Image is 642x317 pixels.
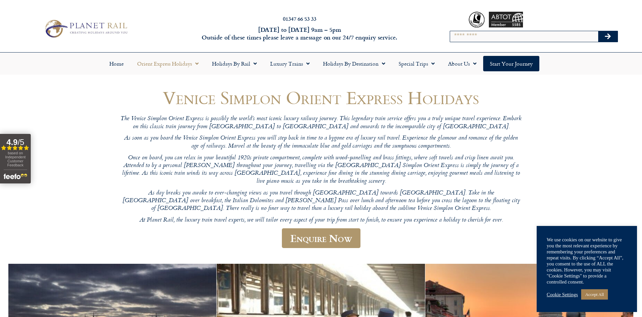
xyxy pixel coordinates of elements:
a: Start your Journey [483,56,539,71]
button: Search [598,31,618,42]
p: At Planet Rail, the luxury train travel experts, we will tailor every aspect of your trip from st... [120,217,522,224]
div: We use cookies on our website to give you the most relevant experience by remembering your prefer... [547,237,627,285]
a: Home [103,56,130,71]
a: 01347 66 53 33 [283,15,316,22]
img: Planet Rail Train Holidays Logo [41,18,130,39]
h1: Venice Simplon Orient Express Holidays [120,88,522,107]
a: Holidays by Destination [316,56,392,71]
p: Once on board, you can relax in your beautiful 1920s private compartment, complete with wood-pane... [120,154,522,185]
nav: Menu [3,56,639,71]
p: The Venice Simplon Orient Express is possibly the world’s most iconic luxury railway journey. Thi... [120,115,522,131]
a: Special Trips [392,56,441,71]
a: Cookie Settings [547,292,578,298]
a: About Us [441,56,483,71]
p: As soon as you board the Venice Simplon Orient Express you will step back in time to a bygone era... [120,135,522,150]
a: Luxury Trains [263,56,316,71]
a: Accept All [581,289,608,300]
a: Holidays by Rail [205,56,263,71]
a: Enquire Now [282,228,360,248]
a: Orient Express Holidays [130,56,205,71]
h6: [DATE] to [DATE] 9am – 5pm Outside of these times please leave a message on our 24/7 enquiry serv... [173,26,426,42]
p: As day breaks you awake to ever-changing views as you travel through [GEOGRAPHIC_DATA] towards [G... [120,189,522,213]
